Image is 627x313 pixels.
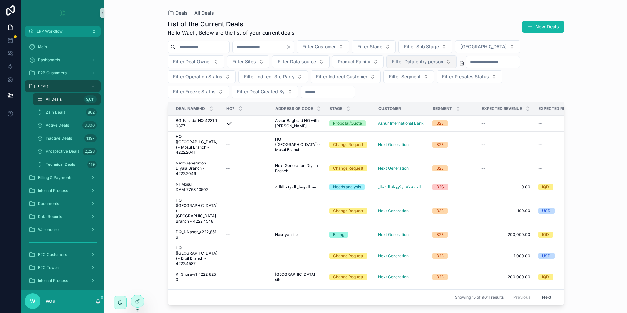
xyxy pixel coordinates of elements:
[522,21,564,33] a: New Deals
[226,166,230,171] span: --
[542,208,551,214] div: USD
[436,142,444,148] div: B2B
[57,8,68,18] img: App logo
[378,253,409,258] a: Next Generation
[455,40,520,53] button: Select Button
[33,133,101,144] a: Inactive Deals1,197
[168,55,224,68] button: Select Button
[436,120,444,126] div: B2B
[194,10,214,16] a: All Deals
[378,184,425,190] a: الشركة العامة لانتاج كهرباء الشمال
[333,208,363,214] div: Change Request
[378,166,409,171] span: Next Generation
[176,272,218,282] span: KI_Shoraw1_4222_8250
[38,214,62,219] span: Data Reports
[333,184,361,190] div: Needs analysis
[378,121,425,126] a: Ashur International Bank
[432,142,474,148] a: B2B
[25,172,101,183] a: Billing & Payments
[392,58,443,65] span: Filter Data entry person
[316,73,367,80] span: Filter Indirect Customer
[481,142,485,147] span: --
[176,245,218,266] a: HQ ([GEOGRAPHIC_DATA]) - Erbil Branch - 4222.4587
[378,253,425,258] a: Next Generation
[378,142,409,147] a: Next Generation
[275,232,321,237] a: Nasriya site
[389,73,421,80] span: Filter Segment
[481,253,530,258] span: 1,000.00
[538,253,610,259] a: USD
[297,40,349,53] button: Select Button
[378,232,425,237] a: Next Generation
[386,55,457,68] button: Select Button
[481,166,530,171] a: --
[46,97,62,102] span: All Deals
[38,188,68,193] span: Internal Process
[378,274,425,280] a: Next Generation
[481,208,530,213] a: 100.00
[378,208,409,213] span: Next Generation
[275,163,321,174] a: Next Generation Diyala Branch
[275,272,321,282] a: [GEOGRAPHIC_DATA] site
[338,58,370,65] span: Product Family
[329,165,370,171] a: Change Request
[38,278,68,283] span: Internal Process
[176,182,218,192] a: NI_Mosul DAM_7763_10502
[226,274,267,280] a: --
[432,184,474,190] a: B2G
[275,253,321,258] a: --
[383,70,434,83] button: Select Button
[175,10,188,16] span: Deals
[332,55,384,68] button: Select Button
[226,208,267,213] a: --
[226,106,234,111] span: HQ?
[33,106,101,118] a: Zain Deals862
[38,175,72,180] span: Billing & Payments
[278,58,316,65] span: Filter Data source
[25,67,101,79] a: B2B Customers
[275,137,321,152] span: HQ ([GEOGRAPHIC_DATA]) - Mosul Branch
[333,120,362,126] div: Proposal/Quote
[176,134,218,155] a: HQ ([GEOGRAPHIC_DATA]) - Mosul Branch - 4222.2041
[227,55,269,68] button: Select Button
[83,148,97,155] div: 2,228
[25,80,101,92] a: Deals
[481,121,485,126] span: --
[275,118,321,129] span: Ashur Baghdad HQ with [PERSON_NAME]
[46,123,69,128] span: Active Deals
[329,208,370,214] a: Change Request
[226,232,230,237] span: --
[86,108,97,116] div: 862
[539,106,602,111] span: Expected Revenue Currency
[329,184,370,190] a: Needs analysis
[404,43,439,50] span: Filter Sub Stage
[25,275,101,287] a: Internal Process
[168,20,294,29] h1: List of the Current Deals
[176,288,218,298] a: BG_BaghdadAlJadeeda_7836_10091
[286,44,294,50] button: Clear
[460,43,507,50] span: [GEOGRAPHIC_DATA]
[173,88,216,95] span: Filter Freeze Status
[378,121,424,126] a: Ashur International Bank
[378,232,409,237] a: Next Generation
[244,73,295,80] span: Filter Indirect 3rd Party
[25,262,101,274] a: B2C Towers
[25,249,101,260] a: B2C Customers
[329,274,370,280] a: Change Request
[176,161,218,176] a: Next Generation Diyala Branch - 4222.2049
[432,120,474,126] a: B2B
[82,121,97,129] div: 3,306
[330,106,342,111] span: Stage
[226,142,267,147] a: --
[226,166,267,171] a: --
[538,166,542,171] span: --
[173,73,222,80] span: Filter Operation Status
[37,29,63,34] span: ERP Workflow
[272,55,330,68] button: Select Button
